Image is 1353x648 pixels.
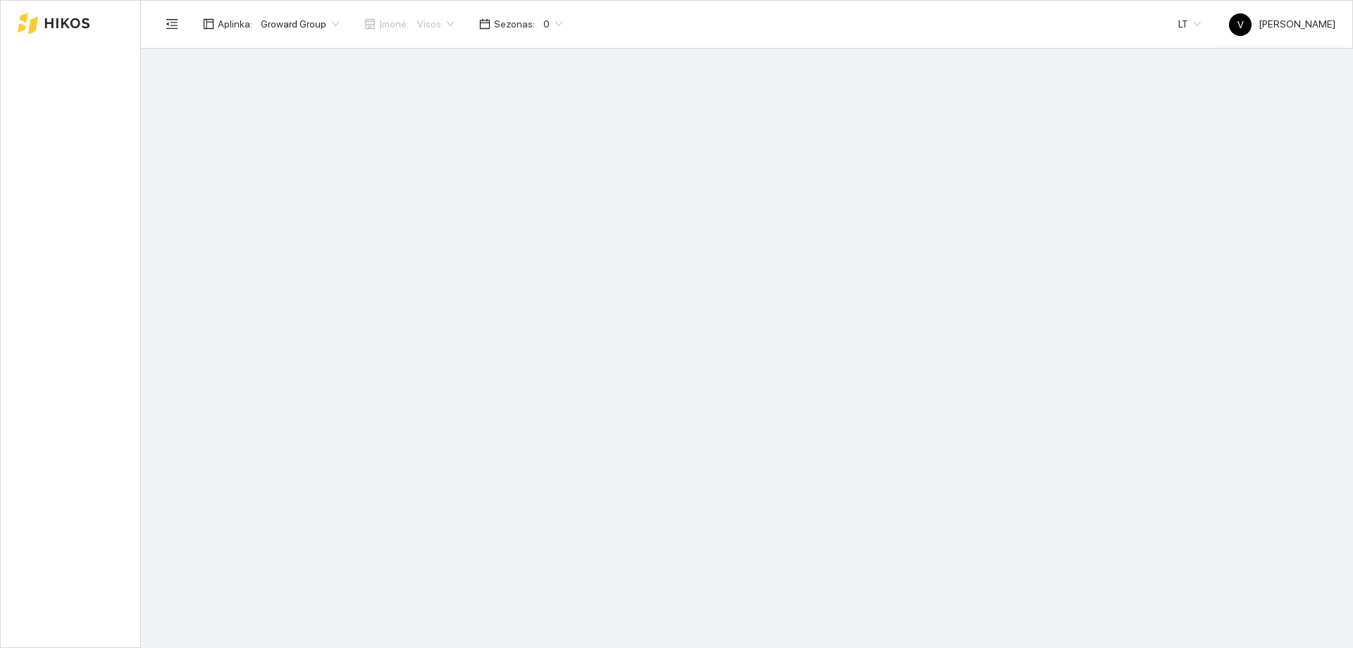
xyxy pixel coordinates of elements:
[261,13,339,35] span: Groward Group
[1229,18,1335,30] span: [PERSON_NAME]
[494,16,535,32] span: Sezonas :
[543,13,562,35] span: 0
[364,18,376,30] span: shop
[379,16,409,32] span: Įmonė :
[1237,13,1244,36] span: V
[479,18,490,30] span: calendar
[203,18,214,30] span: layout
[1178,13,1201,35] span: LT
[166,18,178,30] span: menu-fold
[158,10,186,38] button: menu-fold
[218,16,252,32] span: Aplinka :
[417,13,454,35] span: Visos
